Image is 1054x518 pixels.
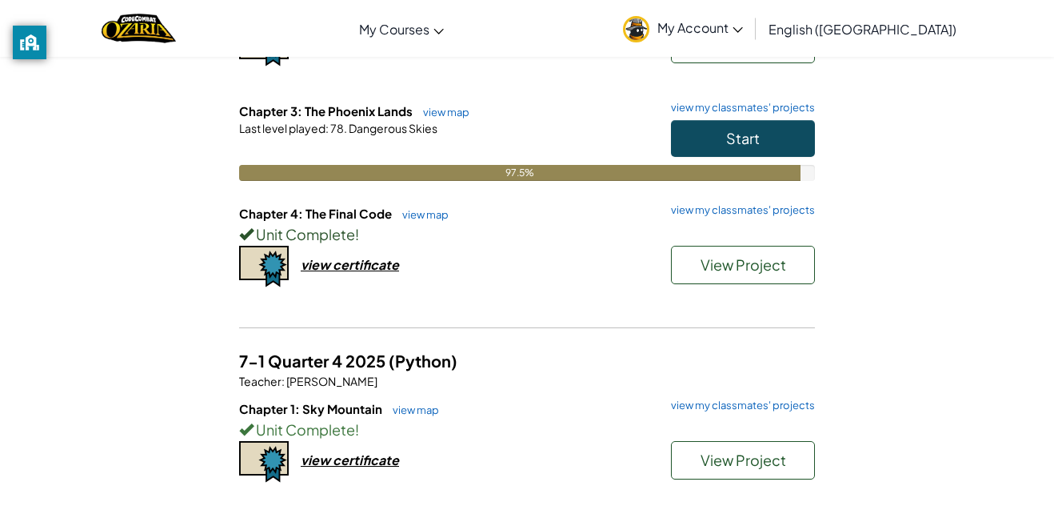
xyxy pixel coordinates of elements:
[389,351,457,371] span: (Python)
[663,205,815,215] a: view my classmates' projects
[347,121,437,135] span: Dangerous Skies
[394,208,449,221] a: view map
[239,246,289,287] img: certificate-icon.png
[355,225,359,243] span: !
[254,420,355,439] span: Unit Complete
[701,451,786,469] span: View Project
[385,404,439,416] a: view map
[663,400,815,411] a: view my classmates' projects
[325,121,329,135] span: :
[239,103,415,118] span: Chapter 3: The Phoenix Lands
[761,7,964,50] a: English ([GEOGRAPHIC_DATA])
[239,351,389,371] span: 7-1 Quarter 4 2025
[13,26,46,59] button: privacy banner
[663,102,815,113] a: view my classmates' projects
[239,121,325,135] span: Last level played
[701,255,786,274] span: View Project
[351,7,452,50] a: My Courses
[726,129,760,147] span: Start
[769,21,956,38] span: English ([GEOGRAPHIC_DATA])
[329,121,347,135] span: 78.
[301,256,399,273] div: view certificate
[239,206,394,221] span: Chapter 4: The Final Code
[671,246,815,284] button: View Project
[102,12,176,45] a: Ozaria by CodeCombat logo
[623,16,649,42] img: avatar
[102,12,176,45] img: Home
[254,225,355,243] span: Unit Complete
[239,441,289,483] img: certificate-icon.png
[657,19,743,36] span: My Account
[239,165,800,181] div: 97.5%
[615,3,751,54] a: My Account
[239,256,399,273] a: view certificate
[239,452,399,468] a: view certificate
[671,120,815,157] button: Start
[671,441,815,480] button: View Project
[415,106,469,118] a: view map
[301,452,399,468] div: view certificate
[239,374,281,388] span: Teacher
[281,374,285,388] span: :
[355,420,359,439] span: !
[239,401,385,416] span: Chapter 1: Sky Mountain
[285,374,377,388] span: [PERSON_NAME]
[359,21,429,38] span: My Courses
